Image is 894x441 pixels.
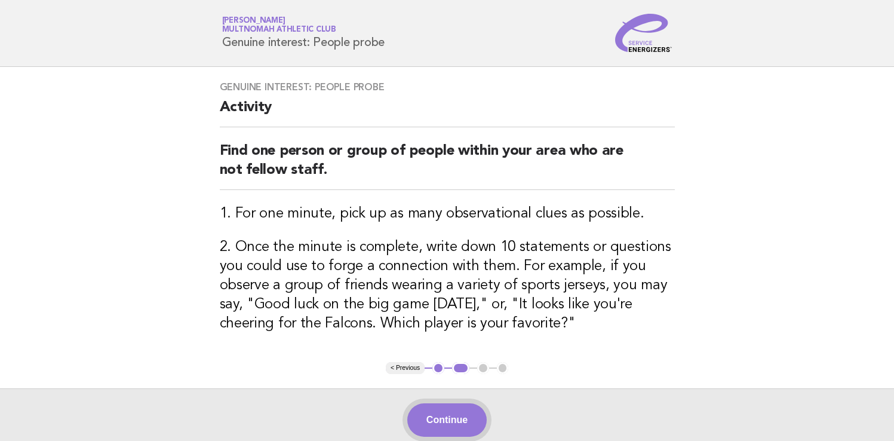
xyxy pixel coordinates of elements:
button: 1 [432,362,444,374]
button: Continue [407,403,487,437]
h1: Genuine interest: People probe [222,17,385,48]
button: 2 [452,362,469,374]
h3: 2. Once the minute is complete, write down 10 statements or questions you could use to forge a co... [220,238,675,333]
a: [PERSON_NAME]Multnomah Athletic Club [222,17,336,33]
h2: Find one person or group of people within your area who are not fellow staff. [220,142,675,190]
h3: 1. For one minute, pick up as many observational clues as possible. [220,204,675,223]
h2: Activity [220,98,675,127]
h3: Genuine interest: People probe [220,81,675,93]
img: Service Energizers [615,14,672,52]
button: < Previous [386,362,425,374]
span: Multnomah Athletic Club [222,26,336,34]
